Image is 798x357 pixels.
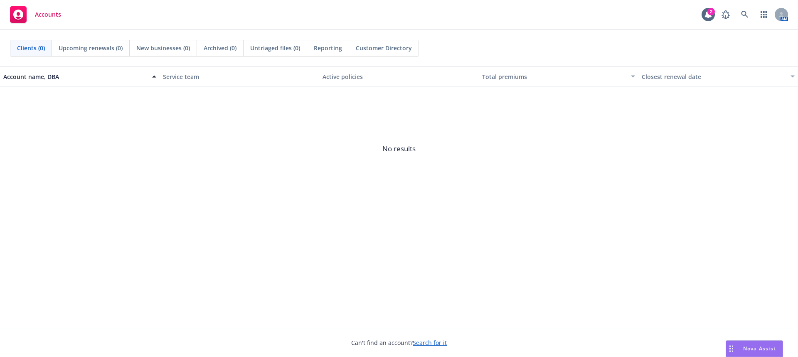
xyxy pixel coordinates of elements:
span: Untriaged files (0) [250,44,300,52]
div: Closest renewal date [642,72,786,81]
span: Clients (0) [17,44,45,52]
button: Service team [160,66,319,86]
button: Nova Assist [726,340,783,357]
a: Switch app [756,6,772,23]
a: Search for it [413,339,447,347]
div: 2 [707,8,715,15]
span: Upcoming renewals (0) [59,44,123,52]
div: Drag to move [726,341,736,357]
span: New businesses (0) [136,44,190,52]
a: Search [736,6,753,23]
button: Active policies [319,66,479,86]
div: Service team [163,72,316,81]
span: Reporting [314,44,342,52]
span: Accounts [35,11,61,18]
button: Total premiums [479,66,638,86]
div: Active policies [323,72,475,81]
div: Account name, DBA [3,72,147,81]
div: Total premiums [482,72,626,81]
button: Closest renewal date [638,66,798,86]
span: Customer Directory [356,44,412,52]
span: Can't find an account? [351,338,447,347]
a: Accounts [7,3,64,26]
span: Archived (0) [204,44,236,52]
a: Report a Bug [717,6,734,23]
span: Nova Assist [743,345,776,352]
